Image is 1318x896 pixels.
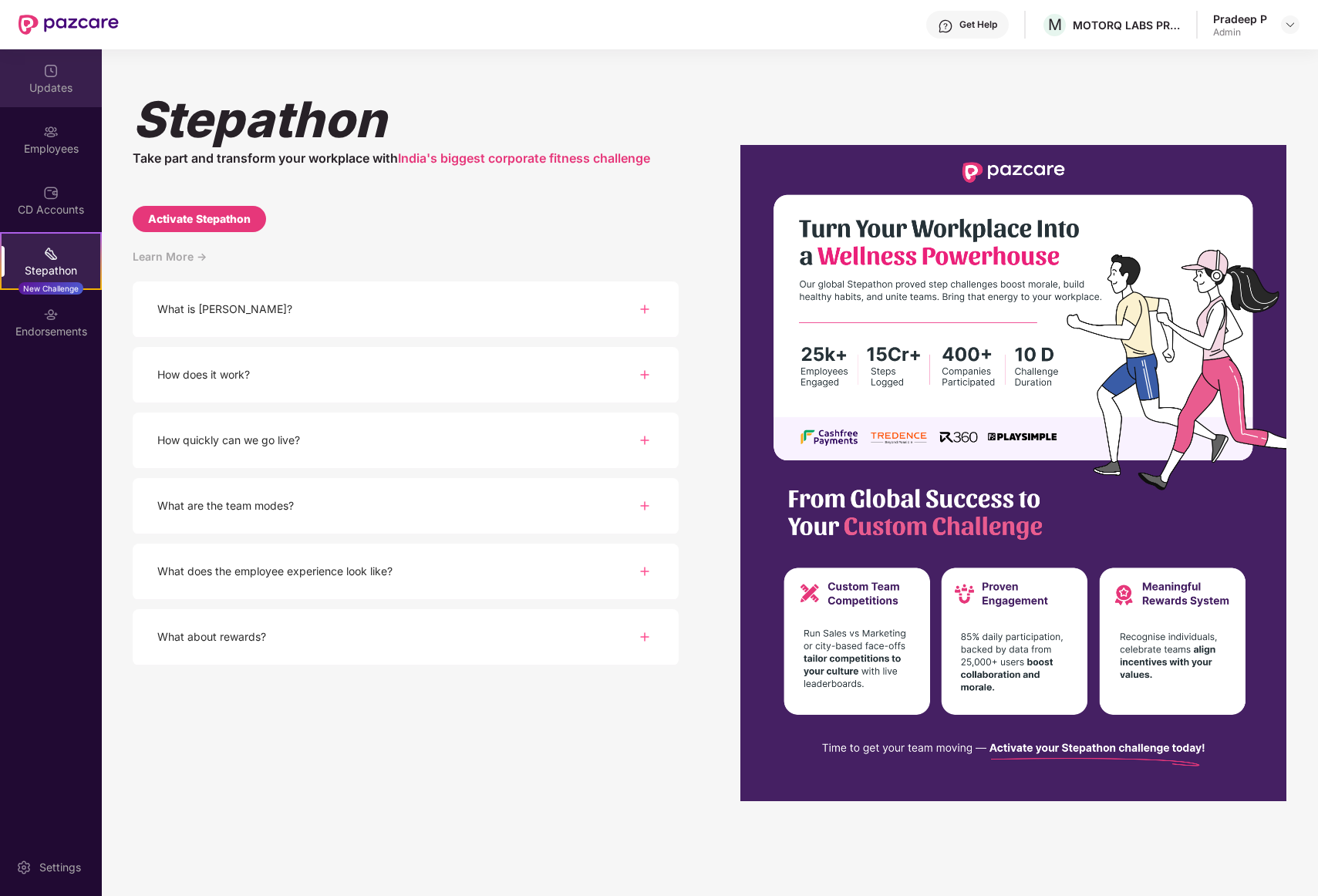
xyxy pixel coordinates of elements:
div: What are the team modes? [157,497,294,514]
div: New Challenge [19,282,83,295]
div: Get Help [959,19,997,31]
div: Pradeep P [1213,12,1267,26]
img: svg+xml;base64,PHN2ZyBpZD0iRW1wbG95ZWVzIiB4bWxucz0iaHR0cDovL3d3dy53My5vcmcvMjAwMC9zdmciIHdpZHRoPS... [43,124,59,140]
img: svg+xml;base64,PHN2ZyBpZD0iUGx1cy0zMngzMiIgeG1sbnM9Imh0dHA6Ly93d3cudzMub3JnLzIwMDAvc3ZnIiB3aWR0aD... [635,628,654,646]
div: How does it work? [157,366,250,383]
div: Settings [35,860,86,875]
img: svg+xml;base64,PHN2ZyBpZD0iRHJvcGRvd24tMzJ4MzIiIHhtbG5zPSJodHRwOi8vd3d3LnczLm9yZy8yMDAwL3N2ZyIgd2... [1284,19,1296,31]
span: M [1048,15,1062,34]
img: svg+xml;base64,PHN2ZyBpZD0iUGx1cy0zMngzMiIgeG1sbnM9Imh0dHA6Ly93d3cudzMub3JnLzIwMDAvc3ZnIiB3aWR0aD... [635,497,654,515]
img: New Pazcare Logo [19,15,119,35]
div: Activate Stepathon [148,211,251,227]
div: What does the employee experience look like? [157,563,393,580]
div: What is [PERSON_NAME]? [157,301,292,318]
img: svg+xml;base64,PHN2ZyBpZD0iUGx1cy0zMngzMiIgeG1sbnM9Imh0dHA6Ly93d3cudzMub3JnLzIwMDAvc3ZnIiB3aWR0aD... [635,300,654,318]
div: What about rewards? [157,628,266,645]
img: svg+xml;base64,PHN2ZyBpZD0iUGx1cy0zMngzMiIgeG1sbnM9Imh0dHA6Ly93d3cudzMub3JnLzIwMDAvc3ZnIiB3aWR0aD... [635,365,654,384]
div: Stepathon [2,263,100,278]
div: How quickly can we go live? [157,432,300,449]
img: svg+xml;base64,PHN2ZyBpZD0iUGx1cy0zMngzMiIgeG1sbnM9Imh0dHA6Ly93d3cudzMub3JnLzIwMDAvc3ZnIiB3aWR0aD... [635,431,654,450]
img: svg+xml;base64,PHN2ZyB4bWxucz0iaHR0cDovL3d3dy53My5vcmcvMjAwMC9zdmciIHdpZHRoPSIyMSIgaGVpZ2h0PSIyMC... [43,246,59,261]
img: svg+xml;base64,PHN2ZyBpZD0iSGVscC0zMngzMiIgeG1sbnM9Imh0dHA6Ly93d3cudzMub3JnLzIwMDAvc3ZnIiB3aWR0aD... [938,19,953,34]
img: svg+xml;base64,PHN2ZyBpZD0iU2V0dGluZy0yMHgyMCIgeG1sbnM9Imh0dHA6Ly93d3cudzMub3JnLzIwMDAvc3ZnIiB3aW... [16,860,32,875]
img: svg+xml;base64,PHN2ZyBpZD0iRW5kb3JzZW1lbnRzIiB4bWxucz0iaHR0cDovL3d3dy53My5vcmcvMjAwMC9zdmciIHdpZH... [43,307,59,322]
img: svg+xml;base64,PHN2ZyBpZD0iUGx1cy0zMngzMiIgeG1sbnM9Imh0dHA6Ly93d3cudzMub3JnLzIwMDAvc3ZnIiB3aWR0aD... [635,562,654,581]
img: svg+xml;base64,PHN2ZyBpZD0iQ0RfQWNjb3VudHMiIGRhdGEtbmFtZT0iQ0QgQWNjb3VudHMiIHhtbG5zPSJodHRwOi8vd3... [43,185,59,200]
div: Learn More -> [133,248,679,281]
div: Stepathon [133,89,679,149]
div: Take part and transform your workplace with [133,149,679,167]
img: svg+xml;base64,PHN2ZyBpZD0iVXBkYXRlZCIgeG1sbnM9Imh0dHA6Ly93d3cudzMub3JnLzIwMDAvc3ZnIiB3aWR0aD0iMj... [43,63,59,79]
div: Admin [1213,26,1267,39]
div: MOTORQ LABS PRIVATE LIMITED [1073,18,1181,32]
span: India's biggest corporate fitness challenge [398,150,650,166]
